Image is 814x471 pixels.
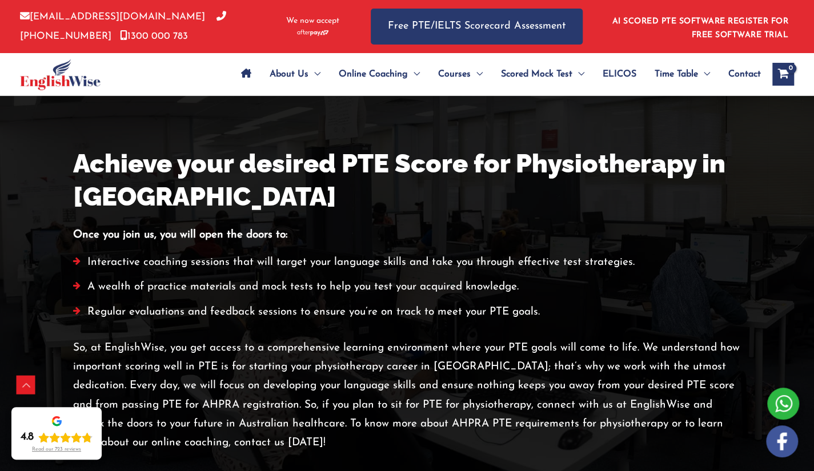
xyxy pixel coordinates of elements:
[21,430,93,444] div: Rating: 4.8 out of 5
[655,54,698,94] span: Time Table
[572,54,584,94] span: Menu Toggle
[20,12,226,41] a: [PHONE_NUMBER]
[339,54,408,94] span: Online Coaching
[73,277,741,302] li: A wealth of practice materials and mock tests to help you test your acquired knowledge.
[73,147,741,214] h2: Achieve your desired PTE Score for Physiotherapy in [GEOGRAPHIC_DATA]
[766,425,798,457] img: white-facebook.png
[438,54,471,94] span: Courses
[408,54,420,94] span: Menu Toggle
[260,54,330,94] a: About UsMenu Toggle
[297,30,328,36] img: Afterpay-Logo
[698,54,710,94] span: Menu Toggle
[120,31,188,41] a: 1300 000 783
[270,54,308,94] span: About Us
[719,54,761,94] a: Contact
[73,253,741,277] li: Interactive coaching sessions that will target your language skills and take you through effectiv...
[32,446,81,453] div: Read our 723 reviews
[501,54,572,94] span: Scored Mock Test
[308,54,320,94] span: Menu Toggle
[594,54,645,94] a: ELICOS
[603,54,636,94] span: ELICOS
[286,15,339,27] span: We now accept
[471,54,483,94] span: Menu Toggle
[20,12,205,22] a: [EMAIL_ADDRESS][DOMAIN_NAME]
[232,54,761,94] nav: Site Navigation: Main Menu
[371,9,583,45] a: Free PTE/IELTS Scorecard Assessment
[429,54,492,94] a: CoursesMenu Toggle
[612,17,789,39] a: AI SCORED PTE SOFTWARE REGISTER FOR FREE SOFTWARE TRIAL
[606,8,794,45] aside: Header Widget 1
[772,63,794,86] a: View Shopping Cart, empty
[73,303,741,327] li: Regular evaluations and feedback sessions to ensure you’re on track to meet your PTE goals.
[73,230,287,240] strong: Once you join us, you will open the doors to:
[492,54,594,94] a: Scored Mock TestMenu Toggle
[73,339,741,453] p: So, at EnglishWise, you get access to a comprehensive learning environment where your PTE goals w...
[728,54,761,94] span: Contact
[20,59,101,90] img: cropped-ew-logo
[330,54,429,94] a: Online CoachingMenu Toggle
[645,54,719,94] a: Time TableMenu Toggle
[21,430,34,444] div: 4.8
